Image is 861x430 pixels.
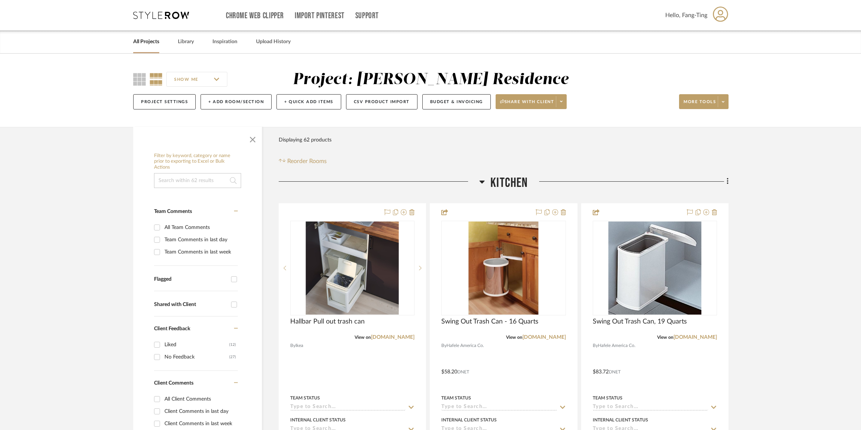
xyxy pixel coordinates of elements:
div: Client Comments in last week [164,418,236,430]
div: Team Status [441,395,471,401]
div: Internal Client Status [290,417,346,423]
span: View on [657,335,673,340]
h6: Filter by keyword, category or name prior to exporting to Excel or Bulk Actions [154,153,241,171]
img: Swing Out Trash Can - 16 Quarts [457,222,550,315]
div: Team Status [290,395,320,401]
span: By [441,342,446,349]
a: [DOMAIN_NAME] [371,335,415,340]
div: No Feedback [164,351,229,363]
div: Team Status [593,395,622,401]
button: Budget & Invoicing [422,94,491,109]
span: Team Comments [154,209,192,214]
span: By [290,342,295,349]
div: Displaying 62 products [279,133,332,147]
a: Support [355,13,379,19]
button: Reorder Rooms [279,157,327,166]
a: Chrome Web Clipper [226,13,284,19]
span: More tools [684,99,716,110]
button: More tools [679,94,729,109]
img: Swing Out Trash Can, 19 Quarts [608,222,701,315]
span: Swing Out Trash Can, 19 Quarts [593,318,687,326]
span: Share with client [500,99,554,110]
span: Swing Out Trash Can - 16 Quarts [441,318,538,326]
div: Internal Client Status [593,417,648,423]
a: Library [178,37,194,47]
button: Project Settings [133,94,196,109]
a: [DOMAIN_NAME] [673,335,717,340]
div: Team Comments in last day [164,234,236,246]
div: Internal Client Status [441,417,497,423]
div: All Client Comments [164,393,236,405]
span: Ikea [295,342,303,349]
a: [DOMAIN_NAME] [522,335,566,340]
span: By [593,342,598,349]
span: Hafele America Co. [446,342,484,349]
a: Import Pinterest [295,13,345,19]
button: CSV Product Import [346,94,417,109]
input: Search within 62 results [154,173,241,188]
div: (27) [229,351,236,363]
span: Hallbar Pull out trash can [290,318,365,326]
a: All Projects [133,37,159,47]
div: Client Comments in last day [164,405,236,417]
span: Client Feedback [154,326,190,331]
span: View on [506,335,522,340]
div: Shared with Client [154,302,227,308]
span: View on [355,335,371,340]
button: Close [245,131,260,146]
div: 0 [291,221,414,315]
div: 0 [442,221,565,315]
span: Kitchen [490,175,528,191]
div: (12) [229,339,236,351]
a: Inspiration [212,37,237,47]
div: Flagged [154,276,227,283]
button: Share with client [496,94,567,109]
span: Hello, Fang-Ting [665,11,707,20]
button: + Quick Add Items [276,94,341,109]
input: Type to Search… [290,404,406,411]
span: Hafele America Co. [598,342,636,349]
img: Hallbar Pull out trash can [306,222,399,315]
div: All Team Comments [164,222,236,233]
span: Reorder Rooms [287,157,327,166]
input: Type to Search… [593,404,708,411]
button: + Add Room/Section [201,94,272,109]
span: Client Comments [154,380,193,386]
div: Team Comments in last week [164,246,236,258]
div: Project: [PERSON_NAME] Residence [293,72,569,87]
input: Type to Search… [441,404,557,411]
a: Upload History [256,37,291,47]
div: Liked [164,339,229,351]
